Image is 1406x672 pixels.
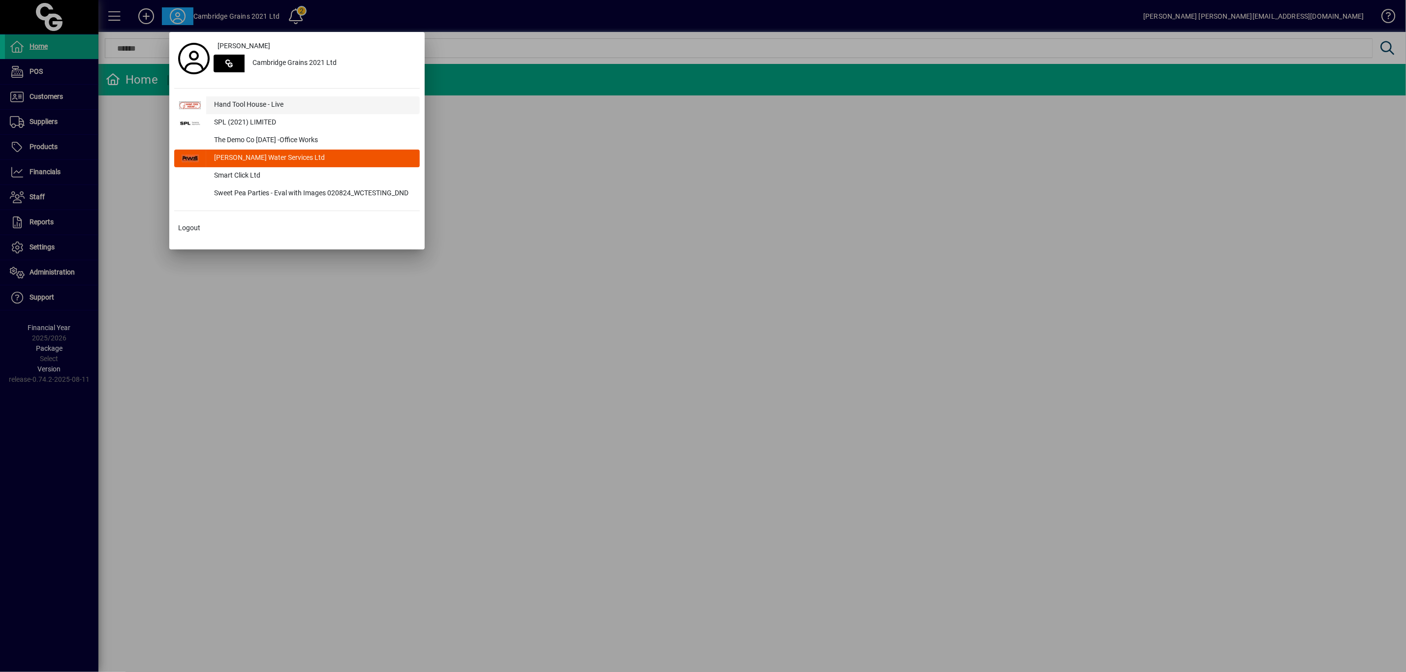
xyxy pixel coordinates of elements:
[174,132,420,150] button: The Demo Co [DATE] -Office Works
[206,150,420,167] div: [PERSON_NAME] Water Services Ltd
[178,223,200,233] span: Logout
[218,41,270,51] span: [PERSON_NAME]
[245,55,420,72] div: Cambridge Grains 2021 Ltd
[214,37,420,55] a: [PERSON_NAME]
[206,185,420,203] div: Sweet Pea Parties - Eval with Images 020824_WCTESTING_DND
[206,132,420,150] div: The Demo Co [DATE] -Office Works
[206,167,420,185] div: Smart Click Ltd
[206,114,420,132] div: SPL (2021) LIMITED
[174,219,420,237] button: Logout
[174,96,420,114] button: Hand Tool House - Live
[174,114,420,132] button: SPL (2021) LIMITED
[174,167,420,185] button: Smart Click Ltd
[174,50,214,67] a: Profile
[174,185,420,203] button: Sweet Pea Parties - Eval with Images 020824_WCTESTING_DND
[206,96,420,114] div: Hand Tool House - Live
[174,150,420,167] button: [PERSON_NAME] Water Services Ltd
[214,55,420,72] button: Cambridge Grains 2021 Ltd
